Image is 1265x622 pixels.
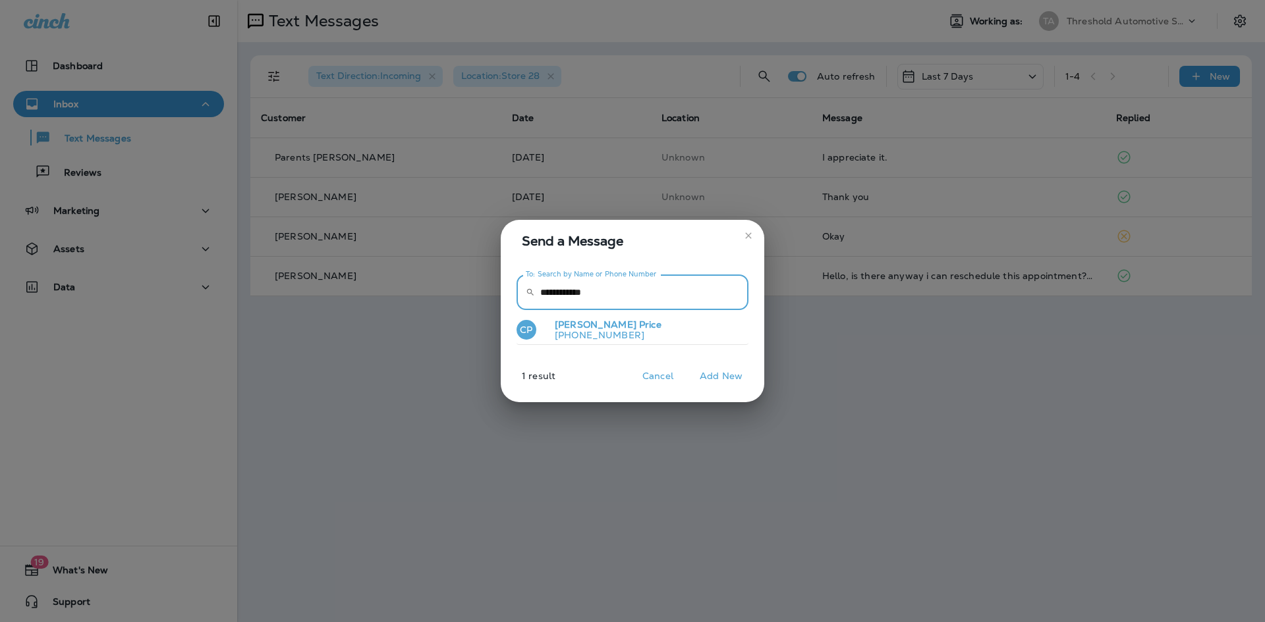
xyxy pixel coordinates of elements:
button: Add New [693,366,749,386]
div: CP [517,320,536,340]
label: To: Search by Name or Phone Number [526,269,657,279]
span: Price [639,319,661,330]
button: Cancel [633,366,683,386]
p: [PHONE_NUMBER] [544,330,661,340]
span: Send a Message [522,230,748,251]
span: [PERSON_NAME] [555,319,636,330]
button: close [738,225,759,246]
button: CP[PERSON_NAME] Price[PHONE_NUMBER] [517,315,748,346]
p: 1 result [495,371,555,392]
